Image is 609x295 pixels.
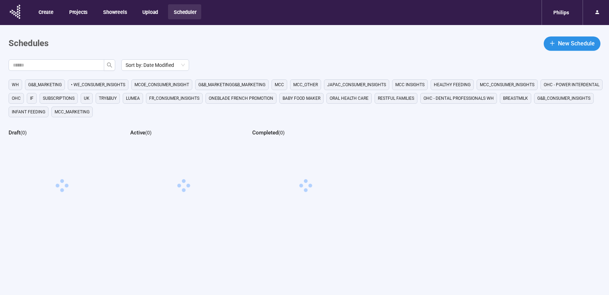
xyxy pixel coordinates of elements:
span: MCoE_Consumer_Insight [135,81,189,88]
button: search [104,59,115,71]
button: Upload [137,4,163,19]
button: Projects [64,4,92,19]
span: MCC_MARKETING [55,108,90,115]
span: OneBlade French Promotion [209,95,273,102]
span: TRY&BUY [99,95,117,102]
span: Sort by: Date Modified [126,60,185,70]
span: ( 0 ) [278,130,285,136]
span: OHC - DENTAL PROFESSIONALS WH [423,95,494,102]
h2: Draft [9,129,20,136]
h1: Schedules [9,37,49,50]
span: FR_CONSUMER_INSIGHTS [149,95,199,102]
span: MCC_other [293,81,318,88]
span: Breastmilk [503,95,528,102]
span: G&B_MARKETING [28,81,62,88]
div: Philips [549,6,573,19]
h2: Completed [252,129,278,136]
span: G&B_CONSUMER_INSIGHTS [537,95,590,102]
h2: Active [130,129,145,136]
span: New Schedule [558,39,595,48]
span: IF [30,95,34,102]
span: MCC_CONSUMER_INSIGHTS [480,81,534,88]
span: ( 0 ) [20,130,27,136]
span: ( 0 ) [145,130,152,136]
span: MCC Insights [395,81,425,88]
span: Restful Families [378,95,414,102]
span: JAPAC_CONSUMER_INSIGHTS [327,81,386,88]
span: Healthy feeding [434,81,471,88]
span: Oral Health Care [330,95,369,102]
span: Baby food maker [283,95,320,102]
span: Infant Feeding [12,108,45,115]
span: • WE_CONSUMER_INSIGHTS [71,81,125,88]
button: Create [33,4,59,19]
span: OHC - Power Interdental [544,81,599,88]
button: Showreels [97,4,132,19]
span: plus [549,40,555,46]
span: Subscriptions [43,95,75,102]
span: search [107,62,112,68]
span: G&B_MARKETINGG&B_MARKETING [198,81,265,88]
span: MCC [275,81,284,88]
span: WH [12,81,19,88]
button: Scheduler [168,4,201,19]
button: plusNew Schedule [544,36,600,51]
span: Lumea [126,95,140,102]
span: UK [84,95,90,102]
span: OHC [12,95,21,102]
